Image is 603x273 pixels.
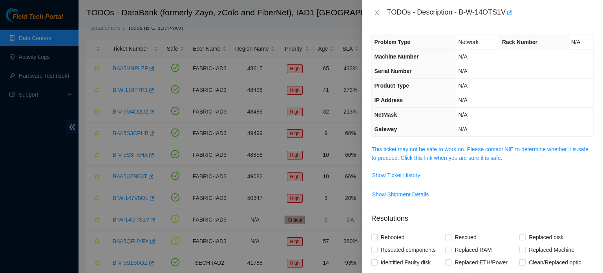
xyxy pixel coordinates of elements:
span: N/A [458,53,467,60]
span: Serial Number [375,68,412,74]
span: N/A [458,68,467,74]
span: Replaced RAM [451,244,495,256]
span: Problem Type [375,39,411,45]
a: This ticket may not be safe to work on. Please contact NIE to determine whether it is safe to pro... [372,146,588,161]
span: Rebooted [378,231,408,244]
p: Resolutions [371,207,594,224]
span: Gateway [375,126,397,132]
span: Network [458,39,478,45]
span: Replaced disk [526,231,566,244]
button: Close [371,9,382,16]
span: N/A [458,126,467,132]
span: Clean/Replaced optic [526,256,584,269]
span: Rack Number [502,39,537,45]
span: Rescued [451,231,479,244]
div: TODOs - Description - B-W-14OTS1V [387,6,594,19]
span: IP Address [375,97,403,103]
span: Show Shipment Details [372,190,429,199]
span: Show Ticket History [372,171,420,180]
span: N/A [571,39,580,45]
span: close [374,9,380,16]
span: Machine Number [375,53,419,60]
span: NetMask [375,112,397,118]
span: Reseated components [378,244,439,256]
button: Show Shipment Details [372,188,429,201]
span: N/A [458,97,467,103]
span: Product Type [375,82,409,89]
span: Identified Faulty disk [378,256,434,269]
span: Replaced Machine [526,244,577,256]
button: Show Ticket History [372,169,421,181]
span: N/A [458,112,467,118]
span: N/A [458,82,467,89]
